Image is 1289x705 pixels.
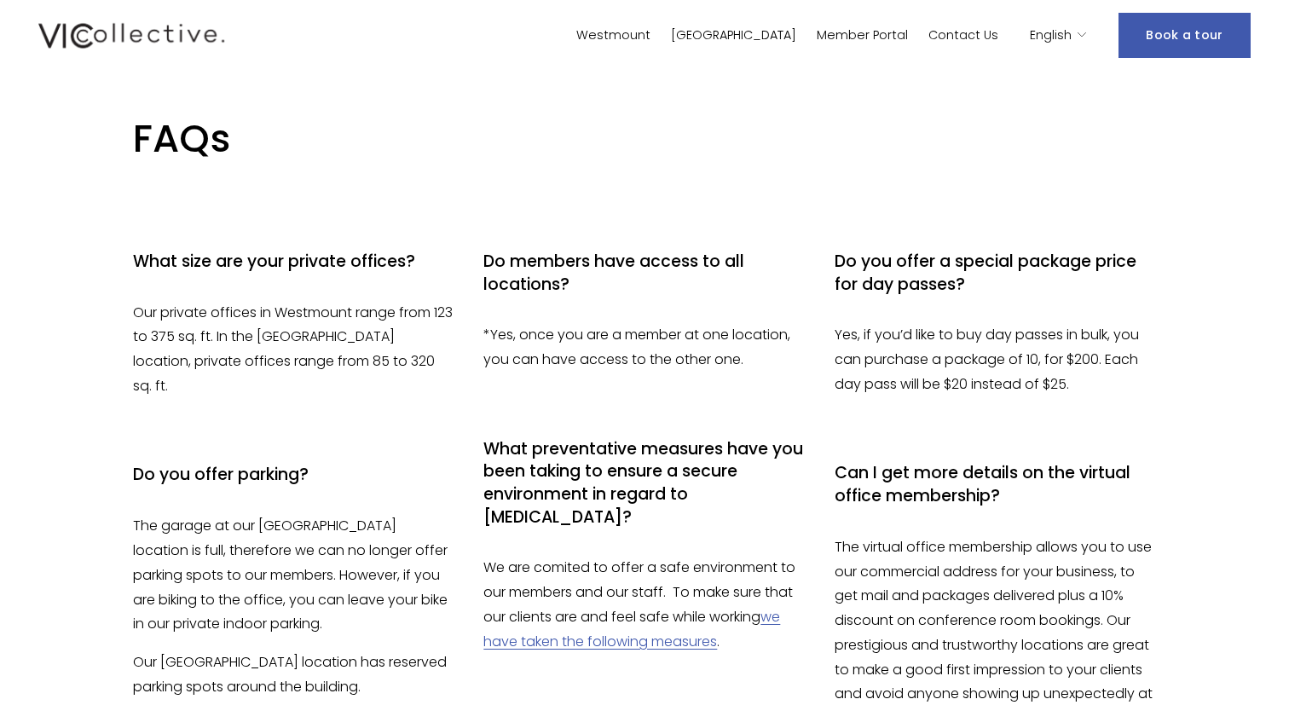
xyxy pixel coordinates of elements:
a: Westmount [576,23,650,48]
p: Yes, if you’d like to buy day passes in bulk, you can purchase a package of 10, for $200. Each da... [835,323,1156,396]
div: language picker [1030,23,1088,48]
h4: What size are your private offices? [133,251,454,274]
p: Our [GEOGRAPHIC_DATA] location has reserved parking spots around the building. [133,650,454,700]
p: We are comited to offer a safe environment to our members and our staff. To make sure that our cl... [483,556,805,654]
p: *Yes, once you are a member at one location, you can have access to the other one. [483,323,805,373]
a: Member Portal [817,23,908,48]
p: Our private offices in Westmount range from 123 to 375 sq. ft. In the [GEOGRAPHIC_DATA] location,... [133,301,454,399]
a: Contact Us [928,23,998,48]
a: we have taken the following measures [483,607,780,651]
h4: Do members have access to all locations? [483,251,805,296]
img: Vic Collective [38,20,224,52]
h2: FAQs [133,114,1156,164]
h4: Do you offer parking? [133,464,454,487]
h4: Can I get more details on the virtual office membership? [835,462,1156,507]
p: The garage at our [GEOGRAPHIC_DATA] location is full, therefore we can no longer offer parking sp... [133,514,454,637]
a: [GEOGRAPHIC_DATA] [671,23,796,48]
span: English [1030,25,1072,47]
h4: Do you offer a special package price for day passes? [835,251,1156,296]
h4: What preventative measures have you been taking to ensure a secure environment in regard to [MEDI... [483,438,805,529]
a: Book a tour [1118,13,1250,58]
